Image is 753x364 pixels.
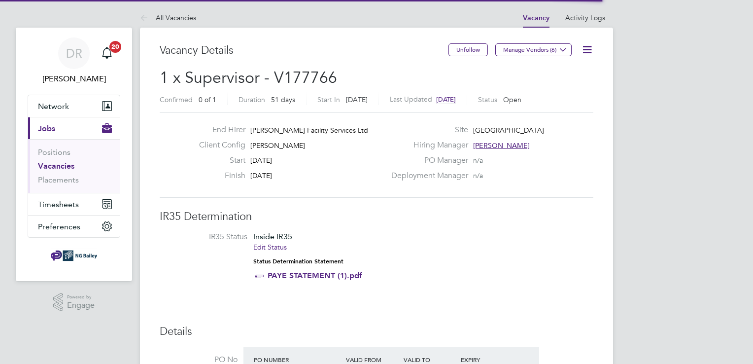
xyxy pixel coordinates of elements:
[67,301,95,310] span: Engage
[160,325,593,339] h3: Details
[28,248,120,263] a: Go to home page
[67,293,95,301] span: Powered by
[160,95,193,104] label: Confirmed
[28,193,120,215] button: Timesheets
[28,73,120,85] span: Darren Rochester
[271,95,295,104] span: 51 days
[436,95,456,104] span: [DATE]
[253,258,343,265] strong: Status Determination Statement
[473,126,544,135] span: [GEOGRAPHIC_DATA]
[448,43,488,56] button: Unfollow
[250,141,305,150] span: [PERSON_NAME]
[385,171,468,181] label: Deployment Manager
[38,200,79,209] span: Timesheets
[109,41,121,53] span: 20
[191,140,245,150] label: Client Config
[16,28,132,281] nav: Main navigation
[565,13,605,22] a: Activity Logs
[268,271,362,280] a: PAYE STATEMENT (1).pdf
[385,155,468,166] label: PO Manager
[191,155,245,166] label: Start
[239,95,265,104] label: Duration
[478,95,497,104] label: Status
[191,125,245,135] label: End Hirer
[160,43,448,58] h3: Vacancy Details
[473,171,483,180] span: n/a
[495,43,572,56] button: Manage Vendors (6)
[253,232,292,241] span: Inside IR35
[38,175,79,184] a: Placements
[97,37,117,69] a: 20
[199,95,216,104] span: 0 of 1
[385,125,468,135] label: Site
[390,95,432,104] label: Last Updated
[28,37,120,85] a: DR[PERSON_NAME]
[473,156,483,165] span: n/a
[28,95,120,117] button: Network
[38,161,74,171] a: Vacancies
[170,232,247,242] label: IR35 Status
[38,124,55,133] span: Jobs
[38,147,70,157] a: Positions
[385,140,468,150] label: Hiring Manager
[28,139,120,193] div: Jobs
[317,95,340,104] label: Start In
[140,13,196,22] a: All Vacancies
[53,293,95,312] a: Powered byEngage
[28,216,120,237] button: Preferences
[66,47,82,60] span: DR
[160,210,593,224] h3: IR35 Determination
[250,156,272,165] span: [DATE]
[38,222,80,231] span: Preferences
[250,171,272,180] span: [DATE]
[503,95,521,104] span: Open
[28,117,120,139] button: Jobs
[51,248,97,263] img: ngbailey-logo-retina.png
[250,126,368,135] span: [PERSON_NAME] Facility Services Ltd
[38,102,69,111] span: Network
[253,243,287,252] a: Edit Status
[473,141,530,150] span: [PERSON_NAME]
[160,68,337,87] span: 1 x Supervisor - V177766
[346,95,368,104] span: [DATE]
[523,14,549,22] a: Vacancy
[191,171,245,181] label: Finish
